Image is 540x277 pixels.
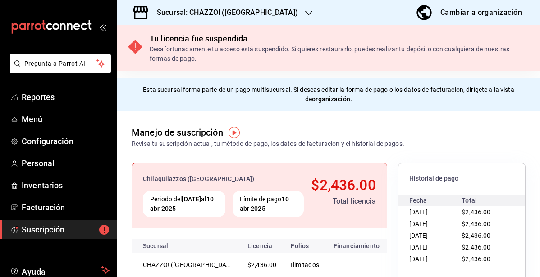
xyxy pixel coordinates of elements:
[247,261,276,268] span: $2,436.00
[22,135,110,147] span: Configuración
[150,45,529,64] div: Desafortunadamente tu acceso está suspendido. Si quieres restaurarlo, puedes realizar tu depósito...
[22,223,110,236] span: Suscripción
[311,196,375,207] div: Total licencia
[409,230,462,241] div: [DATE]
[143,242,192,250] div: Sucursal
[233,191,304,217] div: Límite de pago
[150,7,298,18] h3: Sucursal: CHAZZO! ([GEOGRAPHIC_DATA])
[132,139,404,149] div: Revisa tu suscripción actual, tu método de pago, los datos de facturación y el historial de pagos.
[22,179,110,191] span: Inventarios
[143,191,225,217] div: Periodo del al
[229,127,240,138] img: Tooltip marker
[462,232,490,239] span: $2,436.00
[150,32,529,45] div: Tu licencia fue suspendida
[311,177,375,194] span: $2,436.00
[22,201,110,213] span: Facturación
[409,241,462,253] div: [DATE]
[326,253,387,277] td: -
[22,91,110,103] span: Reportes
[284,239,326,253] th: Folios
[10,54,111,73] button: Pregunta a Parrot AI
[132,126,223,139] div: Manejo de suscripción
[409,253,462,265] div: [DATE]
[240,239,284,253] th: Licencia
[462,195,514,206] div: Total
[143,260,233,269] div: CHAZZO! ([GEOGRAPHIC_DATA])
[143,174,304,184] div: Chilaquilazzos ([GEOGRAPHIC_DATA])
[99,23,106,31] button: open_drawer_menu
[440,6,522,19] div: Cambiar a organización
[462,255,490,263] span: $2,436.00
[312,95,352,103] strong: organización.
[409,218,462,230] div: [DATE]
[24,59,97,68] span: Pregunta a Parrot AI
[6,65,111,75] a: Pregunta a Parrot AI
[284,253,326,277] td: Ilimitados
[409,206,462,218] div: [DATE]
[462,209,490,216] span: $2,436.00
[462,244,490,251] span: $2,436.00
[326,239,387,253] th: Financiamiento
[409,174,514,183] span: Historial de pago
[143,260,233,269] div: CHAZZO! (SAN MARCOS)
[22,113,110,125] span: Menú
[117,78,540,111] div: Esta sucursal forma parte de un pago multisucursal. Si deseas editar la forma de pago o los datos...
[22,265,98,276] span: Ayuda
[409,195,462,206] div: Fecha
[462,220,490,227] span: $2,436.00
[182,195,201,203] strong: [DATE]
[22,157,110,169] span: Personal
